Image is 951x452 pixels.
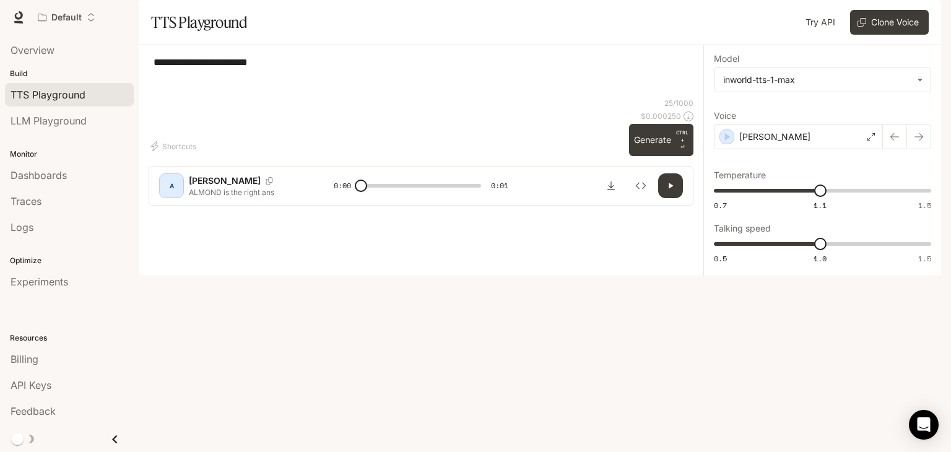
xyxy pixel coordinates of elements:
[714,54,739,63] p: Model
[714,171,766,180] p: Temperature
[641,111,681,121] p: $ 0.000250
[801,10,840,35] a: Try API
[714,253,727,264] span: 0.5
[814,200,827,211] span: 1.1
[334,180,351,192] span: 0:00
[723,74,911,86] div: inworld-tts-1-max
[189,187,304,198] p: ALMOND is the right ans
[629,124,693,156] button: GenerateCTRL +⏎
[162,176,181,196] div: A
[714,224,771,233] p: Talking speed
[491,180,508,192] span: 0:01
[918,253,931,264] span: 1.5
[676,129,688,144] p: CTRL +
[261,177,278,185] button: Copy Voice ID
[189,175,261,187] p: [PERSON_NAME]
[850,10,929,35] button: Clone Voice
[918,200,931,211] span: 1.5
[814,253,827,264] span: 1.0
[51,12,82,23] p: Default
[151,10,247,35] h1: TTS Playground
[909,410,939,440] div: Open Intercom Messenger
[714,68,931,92] div: inworld-tts-1-max
[676,129,688,151] p: ⏎
[32,5,101,30] button: Open workspace menu
[714,111,736,120] p: Voice
[739,131,810,143] p: [PERSON_NAME]
[664,98,693,108] p: 25 / 1000
[149,136,201,156] button: Shortcuts
[714,200,727,211] span: 0.7
[599,173,623,198] button: Download audio
[628,173,653,198] button: Inspect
